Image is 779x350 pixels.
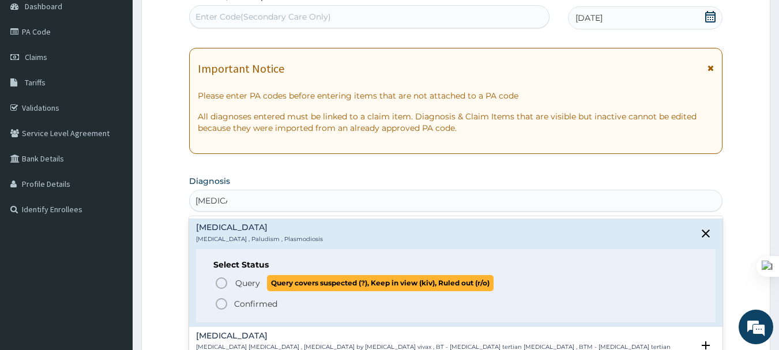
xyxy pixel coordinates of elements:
[189,6,217,33] div: Minimize live chat window
[699,227,713,240] i: close select status
[195,11,331,22] div: Enter Code(Secondary Care Only)
[267,275,494,291] span: Query covers suspected (?), Keep in view (kiv), Ruled out (r/o)
[198,111,714,134] p: All diagnoses entered must be linked to a claim item. Diagnosis & Claim Items that are visible bu...
[214,297,228,311] i: status option filled
[198,90,714,101] p: Please enter PA codes before entering items that are not attached to a PA code
[198,62,284,75] h1: Important Notice
[196,223,323,232] h4: [MEDICAL_DATA]
[575,12,603,24] span: [DATE]
[67,103,159,219] span: We're online!
[235,277,260,289] span: Query
[21,58,47,86] img: d_794563401_company_1708531726252_794563401
[60,65,194,80] div: Chat with us now
[25,52,47,62] span: Claims
[25,77,46,88] span: Tariffs
[196,235,323,243] p: [MEDICAL_DATA] , Paludism , Plasmodiosis
[6,230,220,270] textarea: Type your message and hit 'Enter'
[234,298,277,310] p: Confirmed
[213,261,699,269] h6: Select Status
[214,276,228,290] i: status option query
[189,175,230,187] label: Diagnosis
[25,1,62,12] span: Dashboard
[196,332,694,340] h4: [MEDICAL_DATA]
